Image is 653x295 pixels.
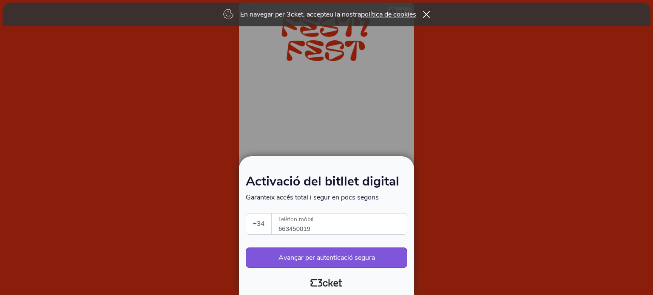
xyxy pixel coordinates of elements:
button: Avançar per autenticació segura [246,247,407,268]
p: En navegar per 3cket, accepteu la nostra [240,10,416,19]
p: Garanteix accés total i segur en pocs segons [246,193,407,202]
input: Telèfon mòbil [278,214,407,234]
h1: Activació del bitllet digital [246,176,407,193]
a: política de cookies [361,10,416,19]
label: Telèfon mòbil [272,214,408,225]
